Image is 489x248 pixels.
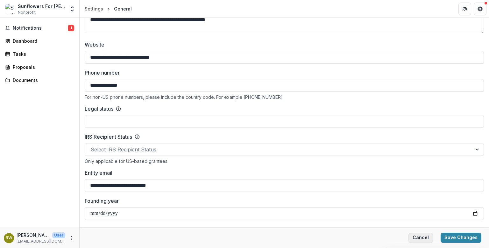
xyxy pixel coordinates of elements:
[458,3,471,15] button: Partners
[13,38,72,44] div: Dashboard
[114,5,132,12] div: General
[13,51,72,57] div: Tasks
[6,236,12,240] div: Rita Williams-Ellingwood
[18,10,36,15] span: Nonprofit
[13,77,72,84] div: Documents
[68,25,74,31] span: 1
[13,26,68,31] span: Notifications
[85,197,480,205] label: Founding year
[17,232,50,238] p: [PERSON_NAME]
[408,233,433,243] button: Cancel
[18,3,65,10] div: Sunflowers For [PERSON_NAME] Inc
[3,23,77,33] button: Notifications1
[13,64,72,70] div: Proposals
[85,41,480,48] label: Website
[85,94,484,100] div: For non-US phone numbers, please include the country code. For example [PHONE_NUMBER]
[85,5,103,12] div: Settings
[3,62,77,72] a: Proposals
[5,4,15,14] img: Sunflowers For Sallie Inc
[68,3,77,15] button: Open entity switcher
[17,238,65,244] p: [EMAIL_ADDRESS][DOMAIN_NAME]
[3,49,77,59] a: Tasks
[82,4,134,13] nav: breadcrumb
[52,232,65,238] p: User
[85,105,113,113] label: Legal status
[85,158,484,164] div: Only applicable for US-based grantees
[3,75,77,85] a: Documents
[441,233,481,243] button: Save Changes
[3,36,77,46] a: Dashboard
[82,4,106,13] a: Settings
[85,169,480,177] label: Entity email
[85,69,480,77] label: Phone number
[474,3,486,15] button: Get Help
[68,234,75,242] button: More
[85,133,132,141] label: IRS Recipient Status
